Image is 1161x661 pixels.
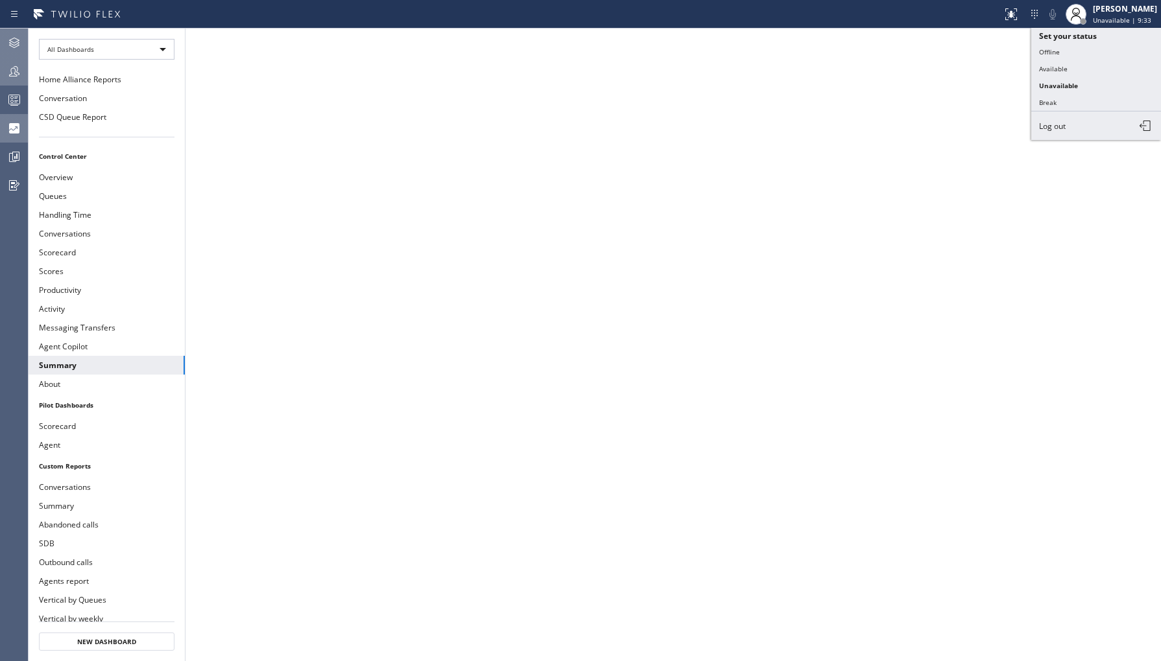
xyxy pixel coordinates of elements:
button: Agents report [29,572,185,590]
button: Outbound calls [29,553,185,572]
button: Mute [1044,5,1062,23]
button: Productivity [29,281,185,299]
button: Conversations [29,478,185,496]
button: Agent Copilot [29,337,185,356]
button: Vertical by weekly [29,609,185,628]
button: Messaging Transfers [29,318,185,337]
button: Queues [29,187,185,205]
button: About [29,375,185,393]
button: Abandoned calls [29,515,185,534]
iframe: dashboard_9f6bb337dffe [186,29,1161,661]
div: [PERSON_NAME] [1093,3,1157,14]
button: Home Alliance Reports [29,70,185,89]
button: Vertical by Queues [29,590,185,609]
button: Scorecard [29,243,185,262]
button: New Dashboard [39,632,174,651]
button: Summary [29,356,185,375]
button: SDB [29,534,185,553]
button: Conversation [29,89,185,108]
li: Custom Reports [29,458,185,474]
button: Summary [29,496,185,515]
button: Activity [29,299,185,318]
span: Unavailable | 9:33 [1093,16,1151,25]
button: Scores [29,262,185,281]
div: All Dashboards [39,39,174,60]
li: Pilot Dashboards [29,397,185,413]
button: Conversations [29,224,185,243]
button: Agent [29,435,185,454]
button: CSD Queue Report [29,108,185,126]
button: Handling Time [29,205,185,224]
button: Overview [29,168,185,187]
li: Control Center [29,148,185,165]
button: Scorecard [29,417,185,435]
